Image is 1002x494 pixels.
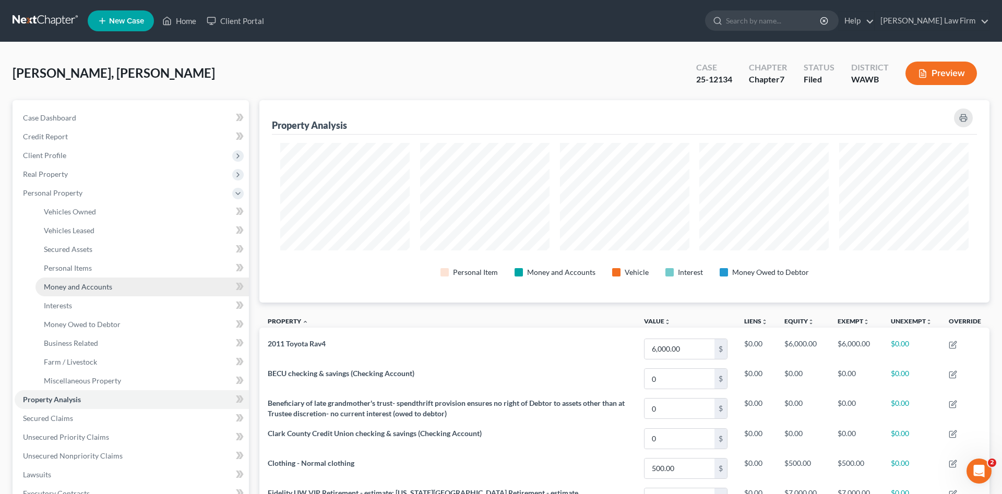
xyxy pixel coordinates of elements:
i: unfold_more [664,319,671,325]
td: $6,000.00 [829,334,882,364]
a: Credit Report [15,127,249,146]
a: Interests [35,296,249,315]
span: Money Owed to Debtor [44,320,121,329]
a: Money and Accounts [35,278,249,296]
div: Vehicle [625,267,649,278]
div: $ [714,459,727,478]
td: $0.00 [882,334,940,364]
span: 2011 Toyota Rav4 [268,339,326,348]
a: Help [839,11,874,30]
td: $0.00 [736,453,776,483]
span: BECU checking & savings (Checking Account) [268,369,414,378]
span: New Case [109,17,144,25]
div: Filed [804,74,834,86]
span: Vehicles Leased [44,226,94,235]
a: Case Dashboard [15,109,249,127]
i: unfold_more [761,319,768,325]
a: Business Related [35,334,249,353]
div: Case [696,62,732,74]
span: Clark County Credit Union checking & savings (Checking Account) [268,429,482,438]
span: Business Related [44,339,98,347]
input: 0.00 [645,429,714,449]
td: $500.00 [829,453,882,483]
span: 7 [780,74,784,84]
a: Equityunfold_more [784,317,814,325]
td: $0.00 [829,394,882,424]
span: Interests [44,301,72,310]
a: Personal Items [35,259,249,278]
span: Secured Assets [44,245,92,254]
td: $0.00 [736,334,776,364]
a: [PERSON_NAME] Law Firm [875,11,989,30]
span: Personal Property [23,188,82,197]
span: Farm / Livestock [44,357,97,366]
td: $0.00 [736,424,776,453]
td: $500.00 [776,453,829,483]
span: Money and Accounts [44,282,112,291]
span: [PERSON_NAME], [PERSON_NAME] [13,65,215,80]
a: Lawsuits [15,465,249,484]
a: Miscellaneous Property [35,371,249,390]
i: unfold_more [926,319,932,325]
div: Personal Item [453,267,498,278]
span: Client Profile [23,151,66,160]
span: Vehicles Owned [44,207,96,216]
span: Clothing - Normal clothing [268,459,354,467]
th: Override [940,311,989,334]
div: Money and Accounts [527,267,595,278]
a: Unexemptunfold_more [891,317,932,325]
a: Unsecured Priority Claims [15,428,249,447]
i: unfold_more [808,319,814,325]
td: $0.00 [882,394,940,424]
td: $0.00 [829,424,882,453]
a: Property Analysis [15,390,249,409]
a: Exemptunfold_more [838,317,869,325]
td: $0.00 [736,394,776,424]
i: expand_less [302,319,308,325]
i: unfold_more [863,319,869,325]
a: Valueunfold_more [644,317,671,325]
span: Personal Items [44,263,92,272]
div: $ [714,339,727,359]
span: Miscellaneous Property [44,376,121,385]
div: $ [714,369,727,389]
span: Unsecured Nonpriority Claims [23,451,123,460]
td: $0.00 [882,424,940,453]
a: Secured Assets [35,240,249,259]
a: Client Portal [201,11,269,30]
a: Money Owed to Debtor [35,315,249,334]
a: Vehicles Leased [35,221,249,240]
div: Interest [678,267,703,278]
input: Search by name... [726,11,821,30]
span: Credit Report [23,132,68,141]
div: $ [714,429,727,449]
div: WAWB [851,74,889,86]
div: Status [804,62,834,74]
div: Chapter [749,74,787,86]
span: Lawsuits [23,470,51,479]
span: 2 [988,459,996,467]
div: Chapter [749,62,787,74]
a: Vehicles Owned [35,202,249,221]
div: Money Owed to Debtor [732,267,809,278]
td: $0.00 [776,424,829,453]
input: 0.00 [645,399,714,418]
td: $0.00 [736,364,776,394]
span: Secured Claims [23,414,73,423]
input: 0.00 [645,369,714,389]
div: District [851,62,889,74]
td: $6,000.00 [776,334,829,364]
span: Case Dashboard [23,113,76,122]
td: $0.00 [829,364,882,394]
div: Property Analysis [272,119,347,131]
td: $0.00 [776,394,829,424]
a: Unsecured Nonpriority Claims [15,447,249,465]
span: Unsecured Priority Claims [23,432,109,441]
input: 0.00 [645,339,714,359]
span: Real Property [23,170,68,178]
td: $0.00 [882,453,940,483]
iframe: Intercom live chat [967,459,992,484]
span: Property Analysis [23,395,81,404]
div: 25-12134 [696,74,732,86]
a: Secured Claims [15,409,249,428]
